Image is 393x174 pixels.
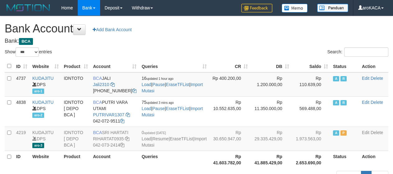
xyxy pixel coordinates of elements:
td: DPS [30,72,61,97]
a: Import Mutasi [141,136,206,147]
a: Pause [152,82,165,87]
input: Search: [344,47,388,57]
span: updated 3 mins ago [146,101,174,104]
a: Delete [371,100,383,105]
span: aro-1 [32,89,44,94]
a: Copy 6127014941 to clipboard [132,88,136,93]
th: Product [61,151,90,168]
a: Delete [371,130,383,135]
a: Copy PUTRIVAR1307 to clipboard [126,112,130,117]
a: Jali2310 [93,82,109,87]
td: Rp 569.488,00 [292,96,331,127]
td: IDNTOTO [ DEPO BCA ] [61,96,90,127]
label: Show entries [5,47,52,57]
span: updated 1 hour ago [146,77,173,80]
th: Saldo: activate to sort column ascending [292,60,331,72]
span: BCA [19,38,33,45]
span: Paused [340,130,347,136]
th: Rp 41.603.782,00 [209,151,251,168]
a: Copy 0420729511 to clipboard [120,118,124,123]
span: Running [340,76,347,81]
td: Rp 110.639,00 [292,72,331,97]
a: Load [141,106,151,111]
a: Delete [371,76,383,81]
td: Rp 1.200.000,00 [250,72,292,97]
h1: Bank Account [5,22,388,35]
th: Action [359,60,388,72]
a: PUTRIVAR1307 [93,112,124,117]
td: Rp 400.200,00 [209,72,251,97]
a: Load [141,136,151,141]
td: DPS [30,127,61,151]
th: Website [30,151,61,168]
td: 4737 [14,72,30,97]
a: Edit [362,100,369,105]
td: Rp 29.335.429,00 [250,127,292,151]
span: 16 [141,76,173,81]
span: BCA [93,100,102,105]
td: SRI HARTATI 042-073-2414 [90,127,139,151]
img: panduan.png [317,4,348,12]
span: 75 [141,100,173,105]
td: PUTRI VARA UTAMI 042-072-9511 [90,96,139,127]
th: Status [331,151,359,168]
a: Import Mutasi [141,82,203,93]
th: Queries [139,151,209,168]
select: Showentries [16,47,39,57]
td: Rp 11.350.000,00 [250,96,292,127]
span: aro-2 [32,113,44,118]
th: Status [331,60,359,72]
td: Rp 30.650.947,00 [209,127,251,151]
td: DPS [30,96,61,127]
td: 4219 [14,127,30,151]
a: RIHARTAT0935 [93,136,124,141]
a: Import Mutasi [141,106,203,117]
span: Running [340,100,347,105]
a: Copy 0420732414 to clipboard [120,143,124,147]
th: Rp 41.885.429,00 [250,151,292,168]
a: Edit [362,130,369,135]
span: | | | [141,100,203,117]
th: DB: activate to sort column ascending [250,60,292,72]
a: KUDAJITU [32,100,53,105]
a: EraseTFList [166,106,189,111]
a: KUDAJITU [32,76,53,81]
th: Account: activate to sort column ascending [90,60,139,72]
span: Active [333,76,339,81]
span: Active [333,130,339,136]
th: Action [359,151,388,168]
td: 4838 [14,96,30,127]
td: Rp 1.973.563,00 [292,127,331,151]
span: aro-3 [32,143,44,148]
a: Copy RIHARTAT0935 to clipboard [125,136,129,141]
th: Website: activate to sort column ascending [30,60,61,72]
td: Rp 10.552.635,00 [209,96,251,127]
a: KUDAJITU [32,130,53,135]
span: 0 [141,130,166,135]
img: Button%20Memo.svg [282,4,308,12]
span: BCA [93,76,102,81]
img: MOTION_logo.png [5,3,52,12]
span: | | | [141,76,203,93]
a: EraseTFList [170,136,193,141]
td: IDNTOTO [61,72,90,97]
a: Pause [152,106,165,111]
img: Feedback.jpg [241,4,272,12]
a: EraseTFList [166,82,189,87]
th: Product: activate to sort column ascending [61,60,90,72]
a: Resume [152,136,169,141]
th: ID: activate to sort column ascending [14,60,30,72]
h4: Bank: [5,38,388,44]
th: CR: activate to sort column ascending [209,60,251,72]
td: IDNTOTO [ DEPO BCA ] [61,127,90,151]
th: Account [90,151,139,168]
a: Edit [362,76,369,81]
span: Active [333,100,339,105]
th: Queries: activate to sort column ascending [139,60,209,72]
a: Copy Jali2310 to clipboard [110,82,115,87]
span: BCA [93,130,102,135]
a: Add Bank Account [89,24,136,35]
span: | | | [141,130,206,147]
td: JALI [PHONE_NUMBER] [90,72,139,97]
a: Load [141,82,151,87]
